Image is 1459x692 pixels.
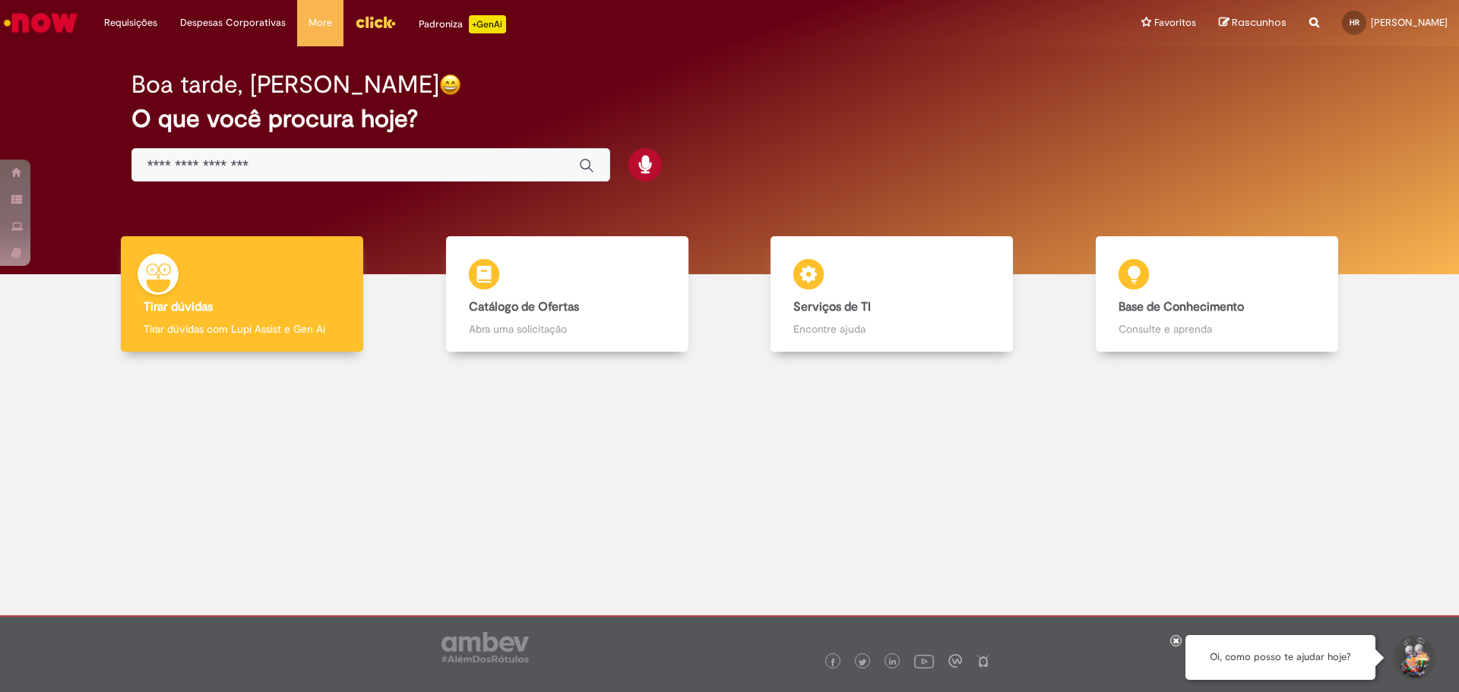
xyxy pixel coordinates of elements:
b: Base de Conhecimento [1119,299,1244,314]
p: Abra uma solicitação [469,321,666,337]
a: Base de Conhecimento Consulte e aprenda [1055,236,1380,352]
span: More [309,15,332,30]
img: logo_footer_naosei.png [976,654,990,668]
img: logo_footer_facebook.png [829,659,837,666]
a: Catálogo de Ofertas Abra uma solicitação [405,236,730,352]
img: logo_footer_ambev_rotulo_gray.png [441,632,529,662]
b: Catálogo de Ofertas [469,299,579,314]
span: HR [1350,17,1359,27]
h2: Boa tarde, [PERSON_NAME] [131,71,439,98]
a: Rascunhos [1219,16,1287,30]
img: happy-face.png [439,74,461,96]
img: click_logo_yellow_360x200.png [355,11,396,33]
span: Despesas Corporativas [180,15,286,30]
p: Encontre ajuda [793,321,990,337]
p: Consulte e aprenda [1119,321,1315,337]
div: Padroniza [419,15,506,33]
img: logo_footer_workplace.png [948,654,962,668]
p: +GenAi [469,15,506,33]
button: Iniciar Conversa de Suporte [1391,635,1436,681]
img: logo_footer_twitter.png [859,659,866,666]
span: Rascunhos [1232,15,1287,30]
span: Favoritos [1154,15,1196,30]
a: Serviços de TI Encontre ajuda [729,236,1055,352]
div: Oi, como posso te ajudar hoje? [1185,635,1375,680]
img: logo_footer_youtube.png [914,651,934,671]
span: [PERSON_NAME] [1371,16,1448,29]
h2: O que você procura hoje? [131,106,1328,132]
b: Tirar dúvidas [144,299,213,314]
b: Serviços de TI [793,299,871,314]
img: ServiceNow [2,8,80,38]
a: Tirar dúvidas Tirar dúvidas com Lupi Assist e Gen Ai [80,236,405,352]
span: Requisições [104,15,157,30]
p: Tirar dúvidas com Lupi Assist e Gen Ai [144,321,340,337]
img: logo_footer_linkedin.png [889,658,897,667]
